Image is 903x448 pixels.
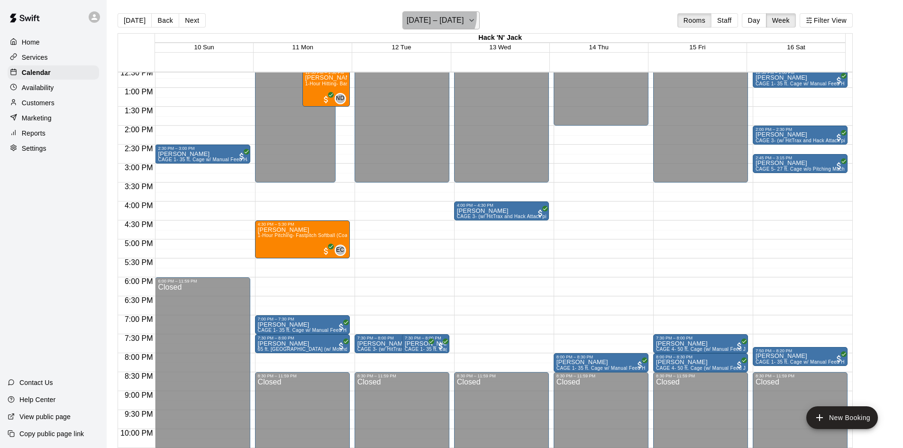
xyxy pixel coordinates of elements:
[336,246,344,255] span: EC
[19,412,71,421] p: View public page
[292,44,313,51] span: 11 Mon
[122,296,155,304] span: 6:30 PM
[302,69,350,107] div: 12:30 PM – 1:30 PM: Vince Adamo
[405,347,539,352] span: CAGE 1- 35 ft. Cage w/ Manual Feed Hack Attack- Baseball
[179,13,205,27] button: Next
[258,347,390,352] span: 65 ft. [GEOGRAPHIC_DATA] (w/ Mound & or Pitching Mat)
[8,141,99,155] div: Settings
[753,126,848,145] div: 2:00 PM – 2:30 PM: CAGE 3- (w/ HitTrax and Hack Attack pitching Machine)- BASEBALL
[756,359,890,365] span: CAGE 1- 35 ft. Cage w/ Manual Feed Hack Attack- Baseball
[834,354,844,364] span: All customers have paid
[756,166,859,172] span: CAGE 5- 27 ft. Cage w/o Pitching Machine (1)
[742,13,766,27] button: Day
[357,374,447,378] div: 8:30 PM – 11:59 PM
[122,183,155,191] span: 3:30 PM
[457,374,546,378] div: 8:30 PM – 11:59 PM
[122,88,155,96] span: 1:00 PM
[122,334,155,342] span: 7:30 PM
[834,133,844,142] span: All customers have paid
[753,154,848,173] div: 2:45 PM – 3:15 PM: CAGE 5- 27 ft. Cage w/o Pitching Machine (1)
[337,322,346,332] span: All customers have paid
[258,233,397,238] span: 1-Hour Pitching- Fastpitch Softball (Coach [PERSON_NAME])
[122,164,155,172] span: 3:00 PM
[255,220,350,258] div: 4:30 PM – 5:30 PM: Bailey Dill
[753,347,848,366] div: 7:50 PM – 8:20 PM: CAGE 1- 35 ft. Cage w/ Manual Feed Hack Attack- Baseball
[454,201,549,220] div: 4:00 PM – 4:30 PM: CAGE 3- (w/ HitTrax and Hack Attack pitching Machine)- BASEBALL
[19,395,55,404] p: Help Center
[8,81,99,95] a: Availability
[122,391,155,399] span: 9:00 PM
[8,65,99,80] a: Calendar
[194,44,214,51] button: 10 Sun
[357,336,432,340] div: 7:30 PM – 8:00 PM
[489,44,511,51] span: 13 Wed
[258,317,347,321] div: 7:00 PM – 7:30 PM
[392,44,411,51] button: 12 Tue
[689,44,705,51] button: 15 Fri
[22,68,51,77] p: Calendar
[336,94,345,103] span: ND
[834,76,844,85] span: All customers have paid
[258,222,347,227] div: 4:30 PM – 5:30 PM
[735,341,744,351] span: All customers have paid
[258,374,347,378] div: 8:30 PM – 11:59 PM
[122,220,155,229] span: 4:30 PM
[22,144,46,153] p: Settings
[155,34,845,43] div: Hack 'N' Jack
[554,353,648,372] div: 8:00 PM – 8:30 PM: CAGE 1- 35 ft. Cage w/ Manual Feed Hack Attack- Baseball
[305,70,347,75] div: 12:30 PM – 1:30 PM
[237,152,246,161] span: All customers have paid
[357,347,511,352] span: CAGE 3- (w/ HitTrax and Hack Attack pitching Machine)- BASEBALL
[22,98,55,108] p: Customers
[402,334,449,353] div: 7:30 PM – 8:00 PM: CAGE 1- 35 ft. Cage w/ Manual Feed Hack Attack- Baseball
[656,336,745,340] div: 7:30 PM – 8:00 PM
[122,353,155,361] span: 8:00 PM
[355,334,435,353] div: 7:30 PM – 8:00 PM: Silas Douglas
[735,360,744,370] span: All customers have paid
[457,214,611,219] span: CAGE 3- (w/ HitTrax and Hack Attack pitching Machine)- BASEBALL
[258,336,347,340] div: 7:30 PM – 8:00 PM
[158,279,247,283] div: 6:00 PM – 11:59 PM
[677,13,711,27] button: Rooms
[756,155,845,160] div: 2:45 PM – 3:15 PM
[8,35,99,49] a: Home
[806,406,878,429] button: add
[22,83,54,92] p: Availability
[158,157,292,162] span: CAGE 1- 35 ft. Cage w/ Manual Feed Hack Attack- Baseball
[19,378,53,387] p: Contact Us
[8,126,99,140] a: Reports
[122,239,155,247] span: 5:00 PM
[255,315,350,334] div: 7:00 PM – 7:30 PM: CAGE 1- 35 ft. Cage w/ Manual Feed Hack Attack- Baseball
[8,111,99,125] a: Marketing
[321,247,331,256] span: All customers have paid
[151,13,179,27] button: Back
[756,374,845,378] div: 8:30 PM – 11:59 PM
[756,348,845,353] div: 7:50 PM – 8:20 PM
[118,13,152,27] button: [DATE]
[122,277,155,285] span: 6:00 PM
[422,341,431,351] span: All customers have paid
[407,14,464,27] h6: [DATE] – [DATE]
[436,341,446,351] span: All customers have paid
[556,366,691,371] span: CAGE 1- 35 ft. Cage w/ Manual Feed Hack Attack- Baseball
[255,334,350,353] div: 7:30 PM – 8:00 PM: 65 ft. Pitching Tunnel (w/ Mound & or Pitching Mat)
[122,201,155,210] span: 4:00 PM
[8,50,99,64] a: Services
[589,44,609,51] span: 14 Thu
[656,366,805,371] span: CAGE 4- 50 ft. Cage (w/ Manual Feed Jugs Machine- SOFTBALL)
[756,127,845,132] div: 2:00 PM – 2:30 PM
[22,37,40,47] p: Home
[635,360,645,370] span: All customers have paid
[335,245,346,256] div: Erin Caviness
[122,410,155,418] span: 9:30 PM
[22,128,46,138] p: Reports
[653,353,748,372] div: 8:00 PM – 8:30 PM: CAGE 4- 50 ft. Cage (w/ Manual Feed Jugs Machine- SOFTBALL)
[405,336,447,340] div: 7:30 PM – 8:00 PM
